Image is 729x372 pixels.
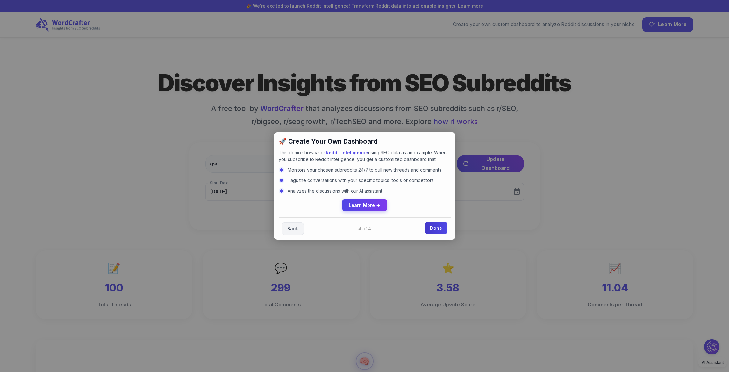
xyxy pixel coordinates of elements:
p: This demo showcases using SEO data as an example. When you subscribe to Reddit Intelligence, you ... [279,149,451,163]
a: Reddit Intelligence [326,150,368,155]
a: Done [425,222,447,234]
li: Analyzes the discussions with our AI assistant [279,187,451,194]
a: Back [282,222,304,235]
li: Tags the conversations with your specific topics, tools or competitors [279,177,451,184]
span: Learn More → [349,202,380,208]
li: Monitors your chosen subreddits 24/7 to pull new threads and comments [279,166,451,173]
h2: 🚀 Create Your Own Dashboard [279,137,451,145]
a: Learn More → [342,199,387,211]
